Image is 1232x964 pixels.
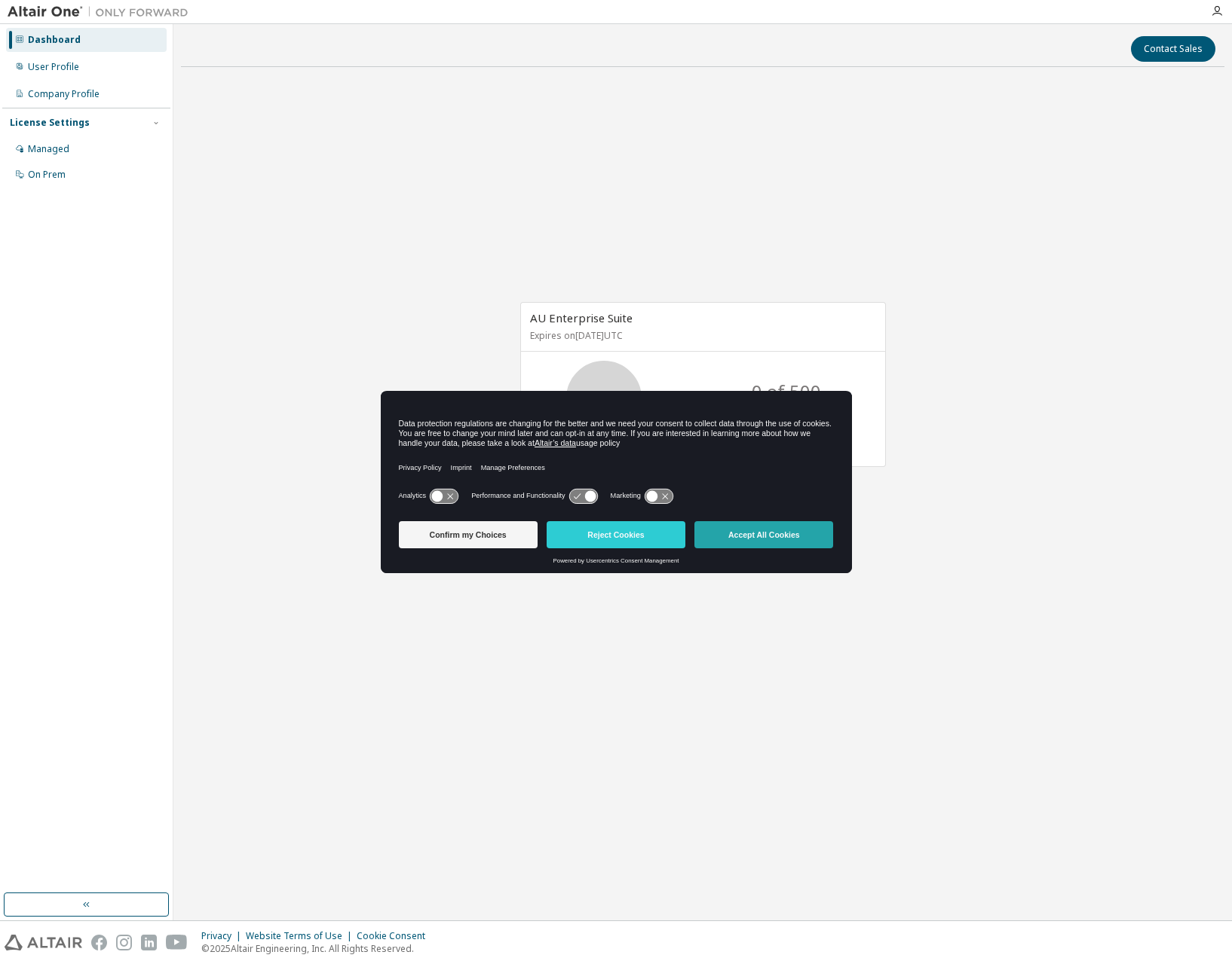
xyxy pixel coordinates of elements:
[5,935,82,950] img: altair_logo.svg
[166,935,188,950] img: youtube.svg
[28,143,69,155] div: Managed
[28,61,79,73] div: User Profile
[10,117,90,129] div: License Settings
[28,169,66,181] div: On Prem
[116,935,132,950] img: instagram.svg
[246,930,357,942] div: Website Terms of Use
[8,5,196,20] img: Altair One
[28,88,100,100] div: Company Profile
[141,935,157,950] img: linkedin.svg
[1131,36,1215,62] button: Contact Sales
[201,930,246,942] div: Privacy
[752,379,821,404] p: 0 of 500
[91,935,107,950] img: facebook.svg
[201,942,434,955] p: © 2025 Altair Engineering, Inc. All Rights Reserved.
[530,329,872,342] p: Expires on [DATE] UTC
[530,310,633,325] span: AU Enterprise Suite
[357,930,434,942] div: Cookie Consent
[28,34,81,46] div: Dashboard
